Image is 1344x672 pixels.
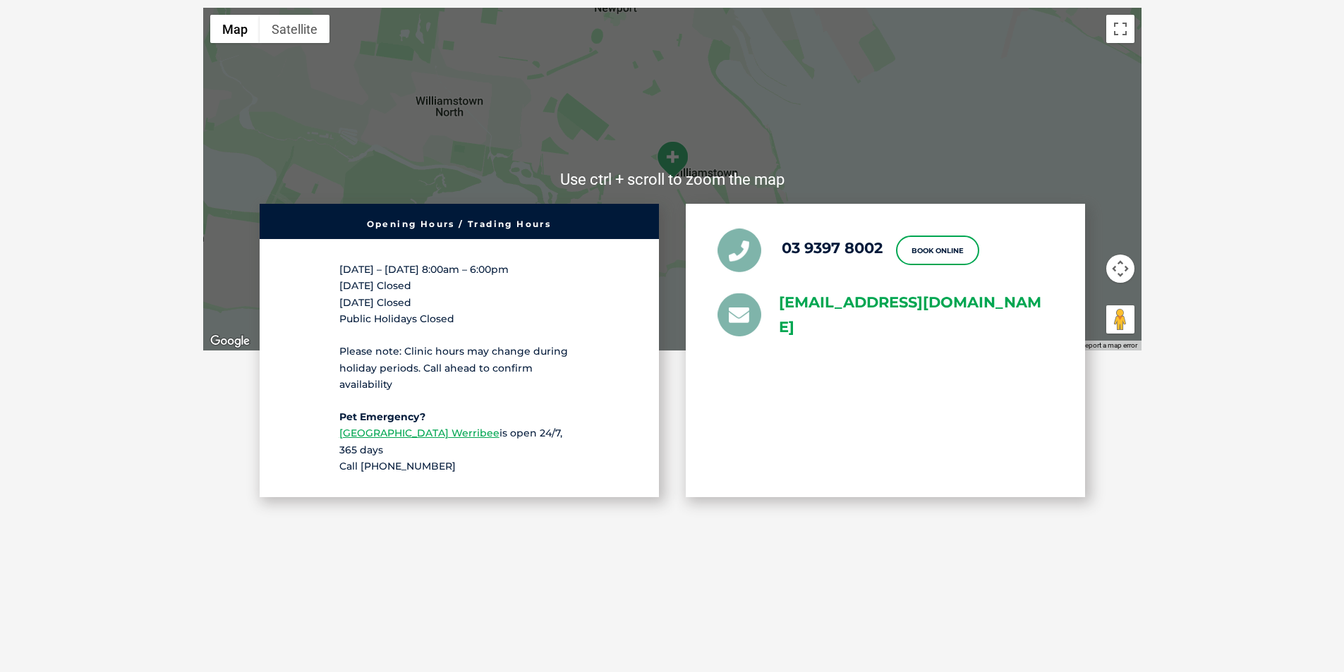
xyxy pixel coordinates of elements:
p: Please note: Clinic hours may change during holiday periods. Call ahead to confirm availability [339,343,579,393]
a: [GEOGRAPHIC_DATA] Werribee [339,427,500,439]
button: Show satellite imagery [260,15,329,43]
a: [EMAIL_ADDRESS][DOMAIN_NAME] [779,291,1053,340]
b: Pet Emergency? [339,410,425,423]
h6: Opening Hours / Trading Hours [267,220,652,228]
button: Show street map [210,15,260,43]
a: Book Online [896,236,979,265]
p: [DATE] – [DATE] 8:00am – 6:00pm [DATE] Closed [DATE] Closed Public Holidays Closed [339,262,579,327]
a: 03 9397 8002 [782,239,883,257]
button: Toggle fullscreen view [1106,15,1134,43]
p: is open 24/7, 365 days Call [PHONE_NUMBER] [339,409,579,475]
